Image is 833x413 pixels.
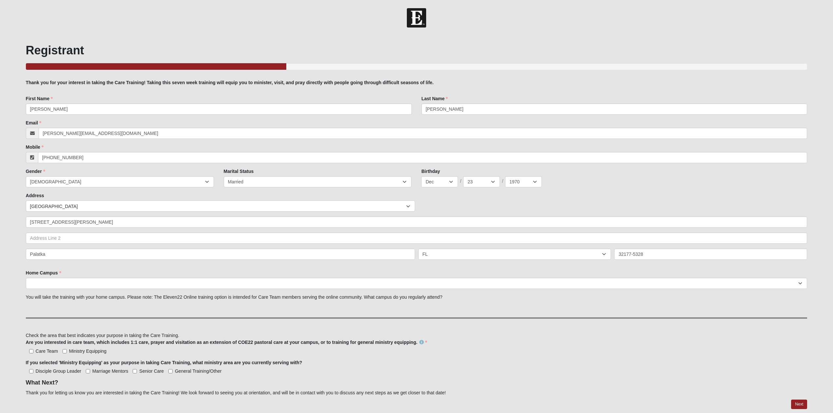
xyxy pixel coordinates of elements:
h5: Thank you for your interest in taking the Care Training! Taking this seven week training will equ... [26,80,807,85]
input: Ministry Equipping [63,349,67,353]
p: Thank you for letting us know you are interested in taking the Care Training! We look forward to ... [26,389,807,396]
h4: What Next? [26,379,807,386]
input: City [26,249,415,260]
label: Last Name [422,95,448,102]
label: Home Campus [26,270,61,276]
span: Marriage Mentors [92,368,128,374]
span: Senior Care [139,368,164,374]
label: Birthday [421,168,440,175]
input: General Training/Other [168,369,173,373]
div: Check the area that best indicates your purpose in taking the Care Training. [26,80,807,396]
span: [GEOGRAPHIC_DATA] [30,201,406,212]
label: Email [26,120,41,126]
span: Care Team [36,348,58,354]
h1: Registrant [26,43,807,57]
input: Zip [614,249,807,260]
label: Are you interested in care team, which includes 1:1 care, prayer and visitation as an extension o... [26,339,427,346]
input: Address Line 2 [26,233,807,244]
input: Disciple Group Leader [29,369,33,373]
span: / [502,178,503,185]
span: / [460,178,461,185]
input: Care Team [29,349,33,353]
p: You will take the training with your home campus. Please note: The Eleven22 Online training optio... [26,294,807,301]
span: Ministry Equipping [69,348,106,354]
label: First Name [26,95,53,102]
input: Marriage Mentors [86,369,90,373]
input: Senior Care [133,369,137,373]
span: General Training/Other [175,368,221,374]
label: Mobile [26,144,44,150]
img: Church of Eleven22 Logo [407,8,426,28]
a: Next [791,400,807,409]
label: Address [26,192,44,199]
input: Address Line 1 [26,216,807,228]
label: Marital Status [224,168,254,175]
label: Gender [26,168,45,175]
span: Disciple Group Leader [36,368,81,374]
label: If you selected 'Ministry Equipping' as your purpose in taking Care Training, what ministry area ... [26,359,302,366]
